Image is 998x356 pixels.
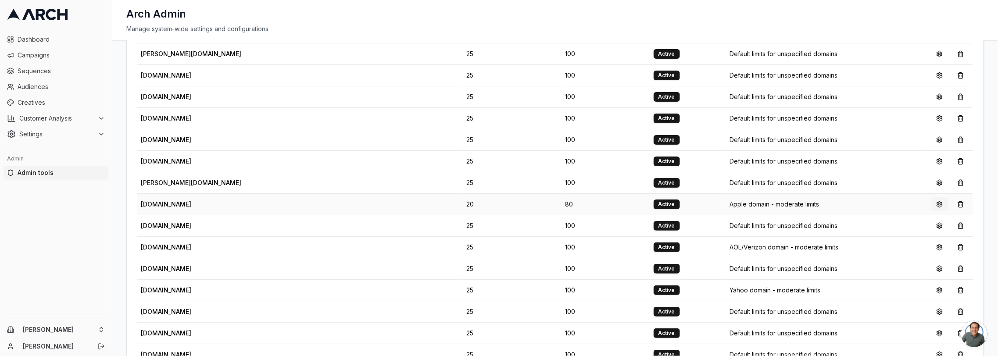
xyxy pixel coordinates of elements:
[137,43,463,64] td: [PERSON_NAME][DOMAIN_NAME]
[137,107,463,129] td: [DOMAIN_NAME]
[463,279,562,301] td: 25
[137,129,463,150] td: [DOMAIN_NAME]
[23,326,94,334] span: [PERSON_NAME]
[726,150,927,172] td: Default limits for unspecified domains
[4,48,108,62] a: Campaigns
[654,199,680,209] div: Active
[726,236,927,258] td: AOL/Verizon domain - moderate limits
[654,264,680,274] div: Active
[726,258,927,279] td: Default limits for unspecified domains
[18,35,105,44] span: Dashboard
[562,107,650,129] td: 100
[4,323,108,337] button: [PERSON_NAME]
[654,242,680,252] div: Active
[654,178,680,188] div: Active
[726,129,927,150] td: Default limits for unspecified domains
[137,150,463,172] td: [DOMAIN_NAME]
[961,321,987,347] div: Open chat
[562,172,650,193] td: 100
[562,215,650,236] td: 100
[95,340,107,352] button: Log out
[562,279,650,301] td: 100
[137,86,463,107] td: [DOMAIN_NAME]
[19,130,94,139] span: Settings
[726,215,927,236] td: Default limits for unspecified domains
[137,279,463,301] td: [DOMAIN_NAME]
[463,64,562,86] td: 25
[18,67,105,75] span: Sequences
[4,32,108,46] a: Dashboard
[654,71,680,80] div: Active
[463,107,562,129] td: 25
[137,215,463,236] td: [DOMAIN_NAME]
[463,43,562,64] td: 25
[19,114,94,123] span: Customer Analysis
[726,64,927,86] td: Default limits for unspecified domains
[137,301,463,322] td: [DOMAIN_NAME]
[23,342,88,351] a: [PERSON_NAME]
[137,258,463,279] td: [DOMAIN_NAME]
[562,64,650,86] td: 100
[18,51,105,60] span: Campaigns
[463,86,562,107] td: 25
[562,43,650,64] td: 100
[726,107,927,129] td: Default limits for unspecified domains
[562,301,650,322] td: 100
[18,82,105,91] span: Audiences
[137,172,463,193] td: [PERSON_NAME][DOMAIN_NAME]
[654,221,680,231] div: Active
[137,236,463,258] td: [DOMAIN_NAME]
[463,172,562,193] td: 25
[4,111,108,125] button: Customer Analysis
[654,135,680,145] div: Active
[4,127,108,141] button: Settings
[137,322,463,344] td: [DOMAIN_NAME]
[463,322,562,344] td: 25
[463,236,562,258] td: 25
[654,49,680,59] div: Active
[562,322,650,344] td: 100
[654,307,680,317] div: Active
[463,215,562,236] td: 25
[463,301,562,322] td: 25
[562,193,650,215] td: 80
[726,43,927,64] td: Default limits for unspecified domains
[463,129,562,150] td: 25
[562,150,650,172] td: 100
[126,7,186,21] h1: Arch Admin
[726,172,927,193] td: Default limits for unspecified domains
[562,236,650,258] td: 100
[726,86,927,107] td: Default limits for unspecified domains
[4,166,108,180] a: Admin tools
[137,193,463,215] td: [DOMAIN_NAME]
[137,64,463,86] td: [DOMAIN_NAME]
[654,328,680,338] div: Active
[18,168,105,177] span: Admin tools
[463,150,562,172] td: 25
[654,157,680,166] div: Active
[4,80,108,94] a: Audiences
[726,193,927,215] td: Apple domain - moderate limits
[562,86,650,107] td: 100
[654,114,680,123] div: Active
[4,152,108,166] div: Admin
[126,25,984,33] div: Manage system-wide settings and configurations
[726,322,927,344] td: Default limits for unspecified domains
[562,258,650,279] td: 100
[463,193,562,215] td: 20
[562,129,650,150] td: 100
[4,96,108,110] a: Creatives
[18,98,105,107] span: Creatives
[726,301,927,322] td: Default limits for unspecified domains
[726,279,927,301] td: Yahoo domain - moderate limits
[654,285,680,295] div: Active
[654,92,680,102] div: Active
[4,64,108,78] a: Sequences
[463,258,562,279] td: 25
